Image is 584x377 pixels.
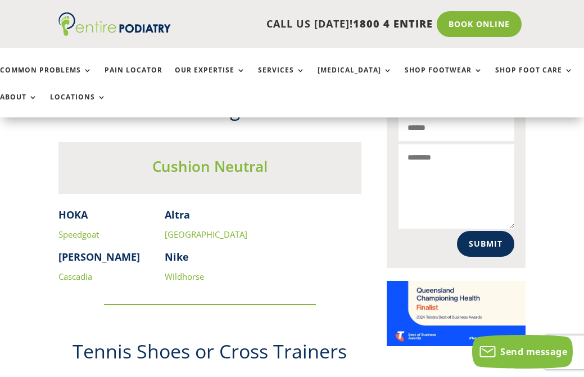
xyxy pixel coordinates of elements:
[165,250,189,264] strong: Nike
[457,231,514,257] button: Submit
[58,338,361,371] h2: Tennis Shoes or Cross Trainers
[472,335,573,369] button: Send message
[405,66,483,90] a: Shop Footwear
[58,271,92,282] a: Cascadia
[58,208,88,221] strong: HOKA
[58,156,361,182] h3: Cushion Neutral
[175,66,246,90] a: Our Expertise
[165,208,190,221] strong: Altra
[58,27,171,38] a: Entire Podiatry
[495,66,573,90] a: Shop Foot Care
[105,66,162,90] a: Pain Locator
[437,11,522,37] a: Book Online
[387,337,526,348] a: Telstra Business Awards QLD State Finalist - Championing Health Category
[171,17,433,31] p: CALL US [DATE]!
[353,17,433,30] span: 1800 4 ENTIRE
[58,250,140,264] strong: [PERSON_NAME]
[58,12,171,36] img: logo (1)
[165,229,247,240] a: [GEOGRAPHIC_DATA]
[500,346,567,358] span: Send message
[165,271,204,282] a: Wildhorse
[258,66,305,90] a: Services
[50,93,106,117] a: Locations
[318,66,392,90] a: [MEDICAL_DATA]
[387,281,526,346] img: Telstra Business Awards QLD State Finalist - Championing Health Category
[58,229,99,240] a: Speedgoat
